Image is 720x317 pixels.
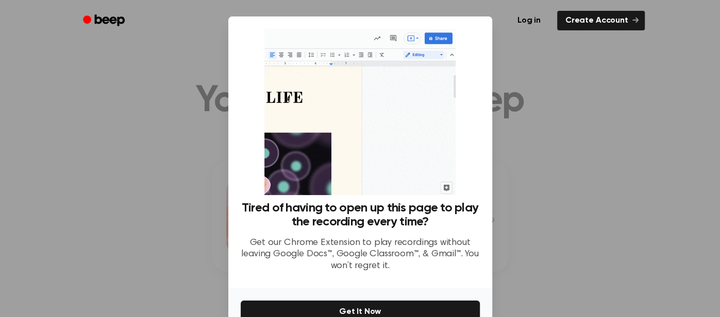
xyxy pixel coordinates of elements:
[557,11,645,30] a: Create Account
[241,237,480,272] p: Get our Chrome Extension to play recordings without leaving Google Docs™, Google Classroom™, & Gm...
[241,201,480,229] h3: Tired of having to open up this page to play the recording every time?
[76,11,134,31] a: Beep
[507,9,551,32] a: Log in
[264,29,456,195] img: Beep extension in action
